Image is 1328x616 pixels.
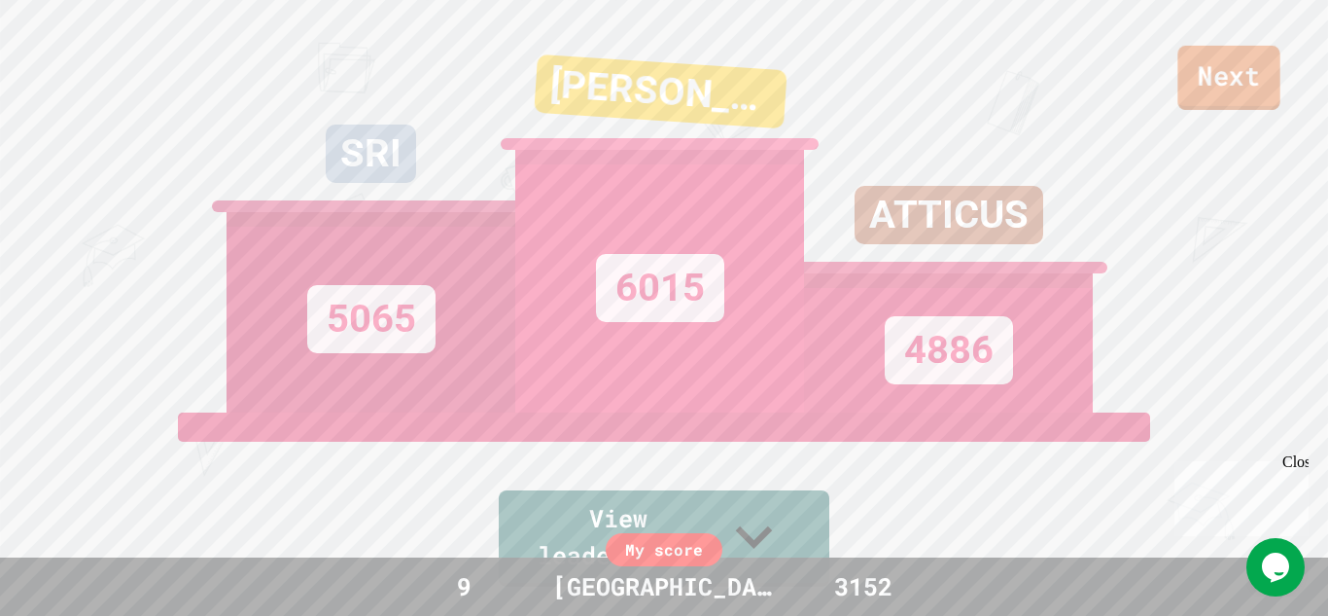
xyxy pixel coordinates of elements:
[307,285,436,353] div: 5065
[499,490,829,587] a: View leaderboard
[533,568,796,605] div: [GEOGRAPHIC_DATA]
[885,316,1013,384] div: 4886
[596,254,724,322] div: 6015
[1177,46,1279,110] a: Next
[326,125,416,183] div: SRI
[397,568,533,605] div: 9
[1246,538,1309,597] iframe: chat widget
[606,533,722,566] div: My score
[534,54,786,129] div: [PERSON_NAME]
[795,568,931,605] div: 3152
[855,186,1043,244] div: ATTICUS
[8,8,134,124] div: Chat with us now!Close
[1167,453,1309,536] iframe: chat widget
